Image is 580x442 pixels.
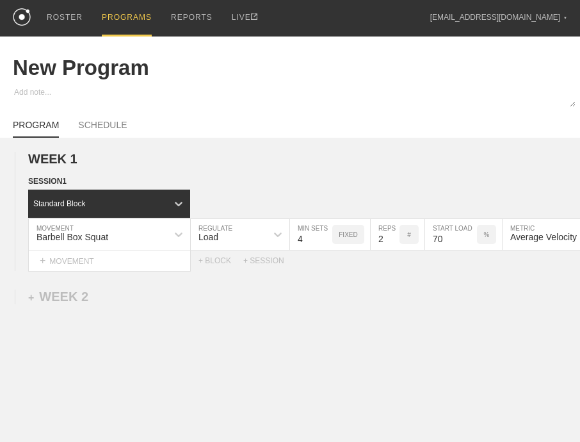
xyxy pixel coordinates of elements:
[563,14,567,22] div: ▼
[484,231,490,238] p: %
[516,381,580,442] iframe: Chat Widget
[40,255,45,266] span: +
[28,292,34,303] span: +
[28,250,191,272] div: MOVEMENT
[36,232,108,242] div: Barbell Box Squat
[78,120,127,136] a: SCHEDULE
[198,232,218,242] div: Load
[198,256,243,265] div: + BLOCK
[13,120,59,138] a: PROGRAM
[28,177,67,186] span: SESSION 1
[243,256,294,265] div: + SESSION
[425,219,477,250] input: Any
[13,8,31,26] img: logo
[510,232,577,242] div: Average Velocity
[407,231,411,238] p: #
[28,290,88,304] div: WEEK 2
[339,231,357,238] p: FIXED
[28,152,77,166] span: WEEK 1
[33,199,85,208] div: Standard Block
